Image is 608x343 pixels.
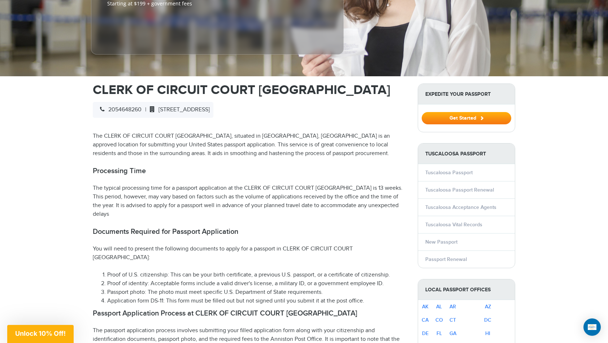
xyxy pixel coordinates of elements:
a: CO [435,317,443,323]
p: You will need to present the following documents to apply for a passport in CLERK OF CIRCUIT COUR... [93,245,407,262]
a: CA [422,317,429,323]
a: AK [422,304,429,310]
a: HI [485,330,490,336]
a: Get Started [422,115,511,121]
span: Unlock 10% Off! [15,330,66,337]
span: [STREET_ADDRESS] [146,106,210,113]
li: Proof of U.S. citizenship: This can be your birth certificate, a previous U.S. passport, or a cer... [107,271,407,279]
a: AL [436,304,442,310]
p: The typical processing time for a passport application at the CLERK OF CIRCUIT COURT [GEOGRAPHIC_... [93,184,407,219]
a: Tuscaloosa Vital Records [425,222,482,228]
a: FL [437,330,442,336]
div: Open Intercom Messenger [583,318,601,336]
strong: Local Passport Offices [418,279,515,300]
a: New Passport [425,239,457,245]
h2: Documents Required for Passport Application [93,227,407,236]
a: GA [450,330,456,336]
button: Get Started [422,112,511,124]
a: CT [450,317,456,323]
strong: Expedite Your Passport [418,84,515,104]
iframe: Customer reviews powered by Trustpilot [107,11,161,47]
a: AR [450,304,456,310]
a: AZ [485,304,491,310]
div: Unlock 10% Off! [7,325,74,343]
p: The CLERK OF CIRCUIT COURT [GEOGRAPHIC_DATA], situated in [GEOGRAPHIC_DATA], [GEOGRAPHIC_DATA] is... [93,132,407,158]
a: Tuscaloosa Passport Renewal [425,187,494,193]
a: DC [484,317,491,323]
a: DE [422,330,429,336]
a: Tuscaloosa Acceptance Agents [425,204,496,210]
strong: Tuscaloosa Passport [418,143,515,164]
a: Tuscaloosa Passport [425,170,473,176]
li: Proof of identity: Acceptable forms include a valid driver's license, a military ID, or a governm... [107,279,407,288]
h2: Processing Time [93,167,407,175]
h1: CLERK OF CIRCUIT COURT [GEOGRAPHIC_DATA] [93,83,407,97]
li: Application form DS-11: This form must be filled out but not signed until you submit it at the po... [107,297,407,305]
li: Passport photo: The photo must meet specific U.S. Department of State requirements. [107,288,407,297]
span: 2054648260 [96,106,142,113]
a: Passport Renewal [425,256,467,262]
div: | [93,102,213,118]
h2: Passport Application Process at CLERK OF CIRCUIT COURT [GEOGRAPHIC_DATA] [93,309,407,318]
